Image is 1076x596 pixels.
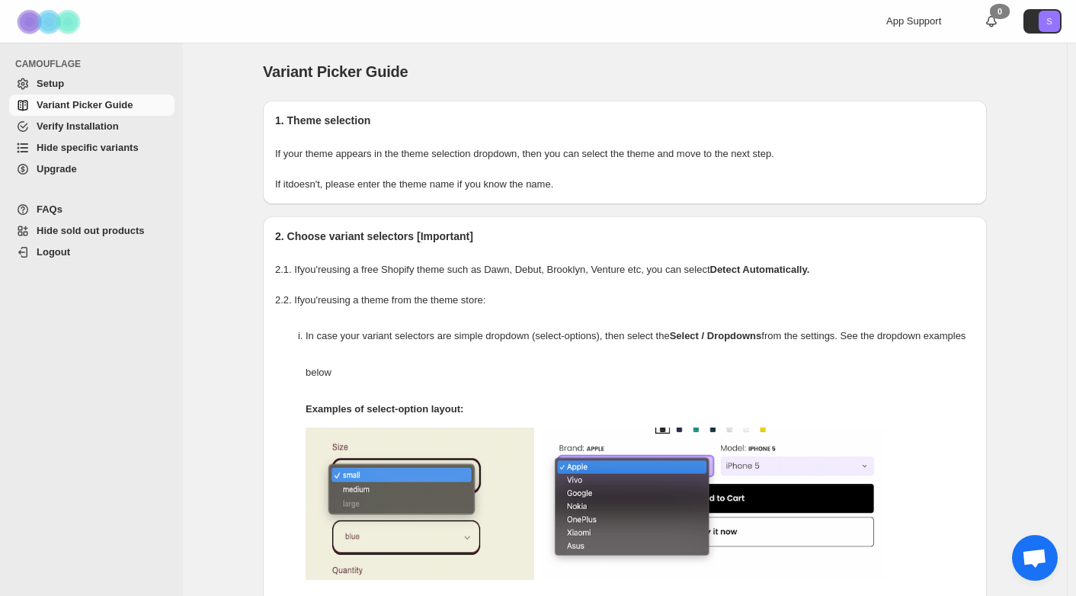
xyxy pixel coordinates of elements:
[37,203,62,215] span: FAQs
[9,199,175,220] a: FAQs
[1023,9,1062,34] button: Avatar with initials S
[1039,11,1060,32] span: Avatar with initials S
[9,159,175,180] a: Upgrade
[984,14,999,29] a: 0
[710,264,810,275] strong: Detect Automatically.
[9,220,175,242] a: Hide sold out products
[275,293,975,308] p: 2.2. If you're using a theme from the theme store:
[37,99,133,111] span: Variant Picker Guide
[9,95,175,116] a: Variant Picker Guide
[263,63,408,80] span: Variant Picker Guide
[37,142,139,153] span: Hide specific variants
[9,116,175,137] a: Verify Installation
[37,225,145,236] span: Hide sold out products
[37,246,70,258] span: Logout
[886,15,941,27] span: App Support
[306,318,975,391] p: In case your variant selectors are simple dropdown (select-options), then select the from the set...
[37,163,77,175] span: Upgrade
[542,428,885,580] img: camouflage-select-options-2
[275,146,975,162] p: If your theme appears in the theme selection dropdown, then you can select the theme and move to ...
[15,58,175,70] span: CAMOUFLAGE
[9,242,175,263] a: Logout
[306,403,463,415] strong: Examples of select-option layout:
[275,113,975,128] h2: 1. Theme selection
[12,1,88,43] img: Camouflage
[990,4,1010,19] div: 0
[275,229,975,244] h2: 2. Choose variant selectors [Important]
[1046,17,1052,26] text: S
[670,330,762,341] strong: Select / Dropdowns
[275,262,975,277] p: 2.1. If you're using a free Shopify theme such as Dawn, Debut, Brooklyn, Venture etc, you can select
[306,428,534,580] img: camouflage-select-options
[37,120,119,132] span: Verify Installation
[275,177,975,192] p: If it doesn't , please enter the theme name if you know the name.
[37,78,64,89] span: Setup
[1012,535,1058,581] div: Open chat
[9,137,175,159] a: Hide specific variants
[9,73,175,95] a: Setup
